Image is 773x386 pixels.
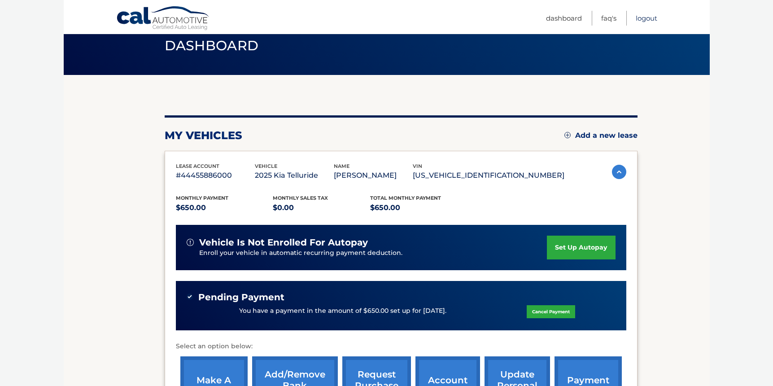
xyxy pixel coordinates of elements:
span: Monthly Payment [176,195,228,201]
img: check-green.svg [187,294,193,300]
span: name [334,163,349,169]
span: vin [413,163,422,169]
a: FAQ's [601,11,616,26]
img: add.svg [564,132,571,138]
a: Dashboard [546,11,582,26]
span: Pending Payment [198,292,284,303]
p: $650.00 [370,202,467,214]
img: alert-white.svg [187,239,194,246]
a: Cancel Payment [527,305,575,318]
a: set up autopay [547,236,615,259]
span: Dashboard [165,37,259,54]
span: lease account [176,163,219,169]
p: #44455886000 [176,169,255,182]
span: Monthly sales Tax [273,195,328,201]
p: Enroll your vehicle in automatic recurring payment deduction. [199,248,547,258]
p: Select an option below: [176,341,626,352]
p: 2025 Kia Telluride [255,169,334,182]
span: Total Monthly Payment [370,195,441,201]
p: You have a payment in the amount of $650.00 set up for [DATE]. [239,306,446,316]
p: $0.00 [273,202,370,214]
span: vehicle is not enrolled for autopay [199,237,368,248]
h2: my vehicles [165,129,242,142]
p: $650.00 [176,202,273,214]
a: Add a new lease [564,131,638,140]
span: vehicle [255,163,277,169]
p: [PERSON_NAME] [334,169,413,182]
p: [US_VEHICLE_IDENTIFICATION_NUMBER] [413,169,564,182]
a: Cal Automotive [116,6,210,32]
img: accordion-active.svg [612,165,626,179]
a: Logout [636,11,657,26]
